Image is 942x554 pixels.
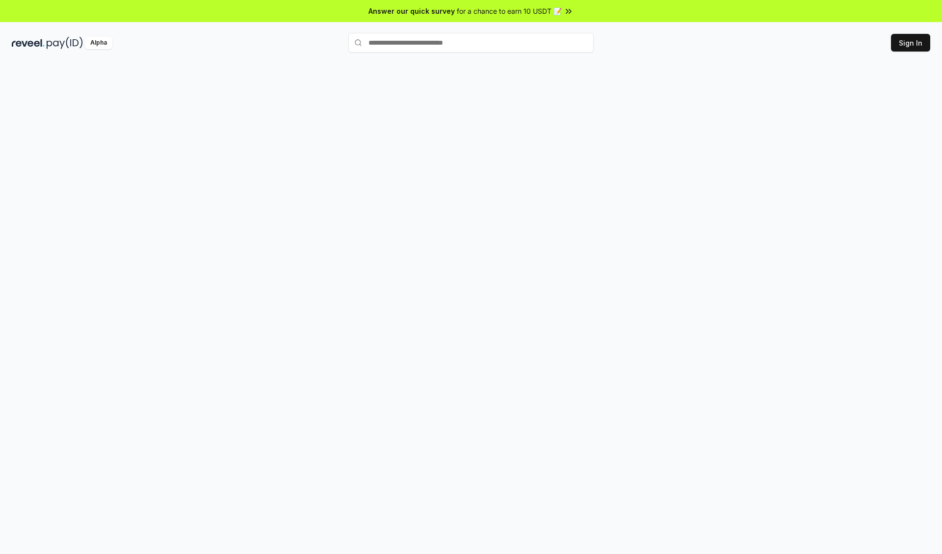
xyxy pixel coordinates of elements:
div: Alpha [85,37,112,49]
img: pay_id [47,37,83,49]
span: for a chance to earn 10 USDT 📝 [457,6,562,16]
img: reveel_dark [12,37,45,49]
button: Sign In [891,34,930,52]
span: Answer our quick survey [368,6,455,16]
